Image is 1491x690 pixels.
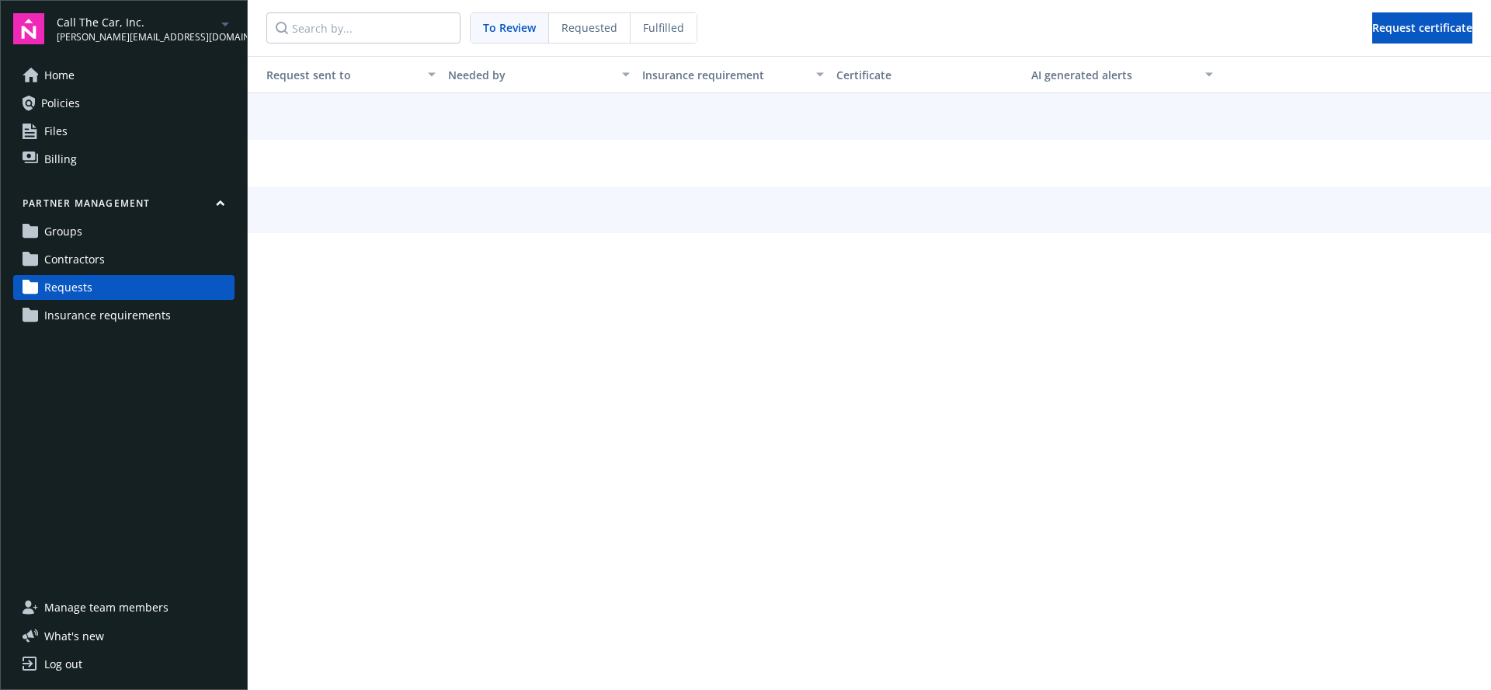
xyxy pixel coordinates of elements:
[44,303,171,328] span: Insurance requirements
[13,219,235,244] a: Groups
[41,91,80,116] span: Policies
[13,147,235,172] a: Billing
[13,13,44,44] img: navigator-logo.svg
[830,56,1024,93] button: Certificate
[57,13,235,44] button: Call The Car, Inc.[PERSON_NAME][EMAIL_ADDRESS][DOMAIN_NAME]arrowDropDown
[44,119,68,144] span: Files
[642,67,807,83] div: Insurance requirement
[44,652,82,677] div: Log out
[636,56,830,93] button: Insurance requirement
[1372,20,1472,35] span: Request certificate
[1025,56,1219,93] button: AI generated alerts
[836,67,1018,83] div: Certificate
[44,628,104,644] span: What ' s new
[44,63,75,88] span: Home
[448,67,613,83] div: Needed by
[561,19,617,36] span: Requested
[13,275,235,300] a: Requests
[13,303,235,328] a: Insurance requirements
[13,628,129,644] button: What's new
[44,219,82,244] span: Groups
[44,247,105,272] span: Contractors
[216,14,235,33] a: arrowDropDown
[44,275,92,300] span: Requests
[57,30,216,44] span: [PERSON_NAME][EMAIL_ADDRESS][DOMAIN_NAME]
[13,91,235,116] a: Policies
[1031,67,1196,83] div: AI generated alerts
[13,197,235,216] button: Partner management
[254,67,419,83] div: Toggle SortBy
[643,19,684,36] span: Fulfilled
[13,63,235,88] a: Home
[44,147,77,172] span: Billing
[442,56,636,93] button: Needed by
[44,595,169,620] span: Manage team members
[13,247,235,272] a: Contractors
[13,595,235,620] a: Manage team members
[254,67,419,83] div: Request sent to
[13,119,235,144] a: Files
[57,14,216,30] span: Call The Car, Inc.
[1372,12,1472,44] button: Request certificate
[483,19,536,36] span: To Review
[266,12,461,44] input: Search by...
